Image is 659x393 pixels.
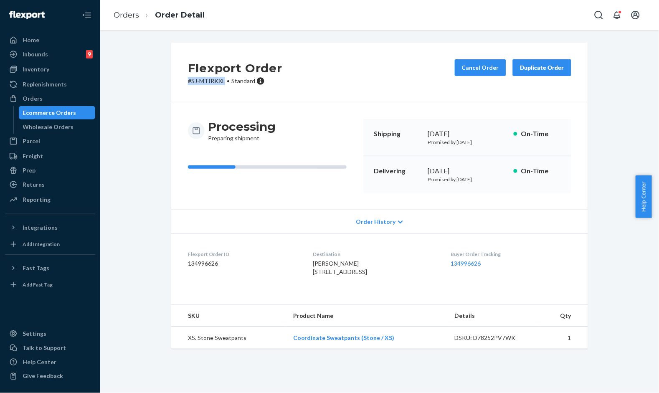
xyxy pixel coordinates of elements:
a: Orders [114,10,139,20]
dt: Flexport Order ID [188,251,299,258]
div: Inventory [23,65,49,74]
p: On-Time [521,129,561,139]
div: Home [23,36,39,44]
h2: Flexport Order [188,59,282,77]
span: Order History [356,218,396,226]
a: Add Integration [5,238,95,251]
p: Shipping [374,129,421,139]
a: Prep [5,164,95,177]
div: Integrations [23,223,58,232]
span: [PERSON_NAME] [STREET_ADDRESS] [313,260,367,275]
button: Open notifications [609,7,626,23]
button: Fast Tags [5,261,95,275]
a: Returns [5,178,95,191]
th: Product Name [286,305,448,327]
dd: 134996626 [188,259,299,268]
div: [DATE] [428,166,507,176]
span: • [227,77,230,84]
p: Promised by [DATE] [428,176,507,183]
dt: Buyer Order Tracking [451,251,571,258]
div: [DATE] [428,129,507,139]
button: Cancel Order [455,59,506,76]
a: Parcel [5,134,95,148]
a: Talk to Support [5,341,95,355]
div: DSKU: D78252PV7WK [455,334,533,342]
div: Replenishments [23,80,67,89]
div: Add Fast Tag [23,281,53,288]
button: Open account menu [627,7,644,23]
a: Add Fast Tag [5,278,95,292]
div: 9 [86,50,93,58]
a: Inbounds9 [5,48,95,61]
div: Returns [23,180,45,189]
a: Ecommerce Orders [19,106,96,119]
button: Give Feedback [5,370,95,383]
div: Reporting [23,195,51,204]
p: # SJ-MTIRKXL [188,77,282,85]
div: Parcel [23,137,40,145]
span: Standard [231,77,255,84]
div: Talk to Support [23,344,66,352]
div: Freight [23,152,43,160]
button: Close Navigation [79,7,95,23]
td: 1 [540,327,588,349]
img: Flexport logo [9,11,45,19]
td: XS. Stone Sweatpants [171,327,286,349]
a: Wholesale Orders [19,120,96,134]
p: Promised by [DATE] [428,139,507,146]
a: Freight [5,150,95,163]
a: Help Center [5,355,95,369]
a: Order Detail [155,10,205,20]
div: Duplicate Order [520,63,564,72]
div: Ecommerce Orders [23,109,76,117]
button: Integrations [5,221,95,234]
th: Details [448,305,540,327]
a: Orders [5,92,95,105]
a: Inventory [5,63,95,76]
div: Add Integration [23,241,60,248]
th: SKU [171,305,286,327]
p: On-Time [521,166,561,176]
div: Help Center [23,358,56,366]
th: Qty [540,305,588,327]
div: Prep [23,166,35,175]
ol: breadcrumbs [107,3,211,28]
a: Replenishments [5,78,95,91]
dt: Destination [313,251,437,258]
div: Give Feedback [23,372,63,380]
button: Help Center [636,175,652,218]
div: Wholesale Orders [23,123,74,131]
div: Inbounds [23,50,48,58]
div: Settings [23,330,46,338]
div: Preparing shipment [208,119,276,142]
p: Delivering [374,166,421,176]
a: 134996626 [451,260,481,267]
h3: Processing [208,119,276,134]
a: Reporting [5,193,95,206]
div: Fast Tags [23,264,49,272]
a: Settings [5,327,95,340]
a: Coordinate Sweatpants (Stone / XS) [293,334,395,341]
button: Open Search Box [591,7,607,23]
div: Orders [23,94,43,103]
button: Duplicate Order [513,59,571,76]
a: Home [5,33,95,47]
